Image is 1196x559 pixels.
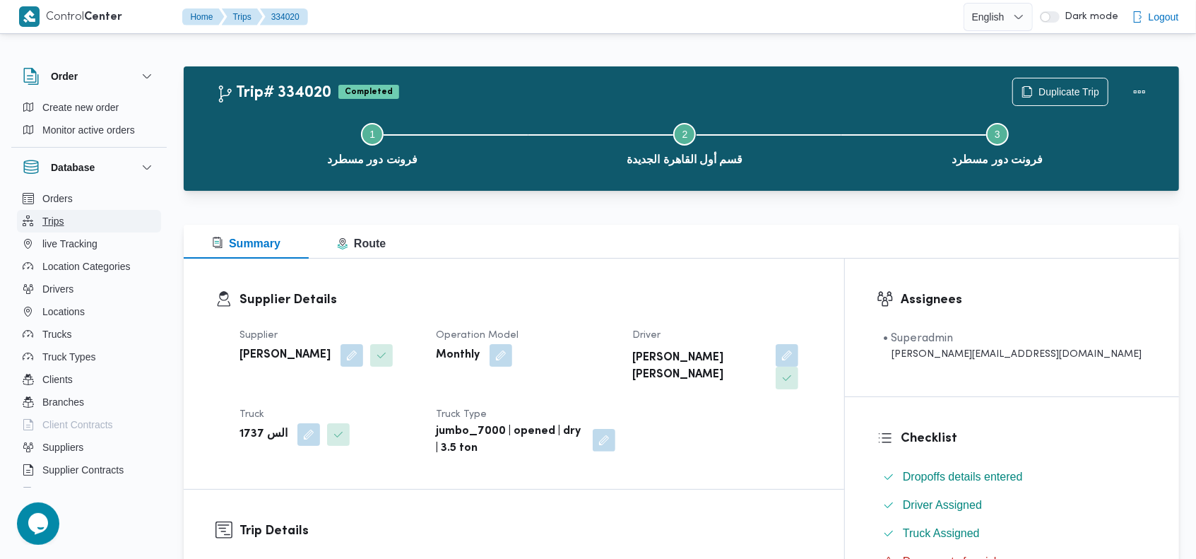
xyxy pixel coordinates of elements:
h3: Trip Details [239,522,812,541]
span: Route [337,237,386,249]
span: Driver Assigned [903,499,982,511]
div: • Superadmin [883,330,1142,347]
button: Client Contracts [17,413,161,436]
span: live Tracking [42,235,97,252]
button: Actions [1125,78,1154,106]
div: Database [11,187,167,493]
span: Driver Assigned [903,497,982,514]
button: Trucks [17,323,161,346]
span: Dropoffs details entered [903,469,1023,486]
span: Devices [42,484,78,501]
span: Operation Model [436,331,519,340]
button: Monitor active orders [17,119,161,141]
span: Truck Assigned [903,527,980,539]
span: 1 [369,129,375,140]
button: Home [182,8,225,25]
b: Center [85,12,123,23]
button: Driver Assigned [877,494,1147,517]
button: Create new order [17,96,161,119]
b: jumbo_7000 | opened | dry | 3.5 ton [436,423,583,457]
b: Completed [345,88,393,96]
span: • Superadmin mohamed.nabil@illa.com.eg [883,330,1142,362]
b: Monthly [436,347,480,364]
button: Order [23,68,155,85]
span: Supplier Contracts [42,461,124,478]
span: Duplicate Trip [1038,83,1099,100]
button: Suppliers [17,436,161,459]
button: فرونت دور مسطرد [216,106,528,180]
span: Completed [338,85,399,99]
b: [PERSON_NAME] [PERSON_NAME] [632,350,766,384]
h2: Trip# 334020 [216,84,331,102]
span: Summary [212,237,280,249]
span: Logout [1149,8,1179,25]
span: Suppliers [42,439,83,456]
span: Dropoffs details entered [903,471,1023,483]
span: Locations [42,303,85,320]
button: Devices [17,481,161,504]
b: [PERSON_NAME] [239,347,331,364]
button: Duplicate Trip [1012,78,1108,106]
button: Truck Assigned [877,522,1147,545]
span: فرونت دور مسطرد [952,151,1043,168]
h3: Checklist [901,429,1147,448]
span: 2 [682,129,688,140]
span: Drivers [42,281,73,298]
span: Location Categories [42,258,131,275]
span: Create new order [42,99,119,116]
button: Logout [1126,3,1185,31]
button: Clients [17,368,161,391]
button: Branches [17,391,161,413]
span: Client Contracts [42,416,113,433]
button: Dropoffs details entered [877,466,1147,488]
b: الس 1737 [239,426,288,443]
span: Orders [42,190,73,207]
button: قسم أول القاهرة الجديدة [528,106,841,180]
span: Truck Types [42,348,95,365]
h3: Order [51,68,78,85]
span: Branches [42,394,84,411]
span: Clients [42,371,73,388]
h3: Database [51,159,95,176]
button: 334020 [260,8,308,25]
span: Supplier [239,331,278,340]
span: Truck Assigned [903,525,980,542]
span: Truck [239,410,264,419]
button: Trips [222,8,263,25]
button: live Tracking [17,233,161,255]
span: فرونت دور مسطرد [327,151,418,168]
button: Locations [17,300,161,323]
button: Drivers [17,278,161,300]
div: Order [11,96,167,147]
span: Monitor active orders [42,122,135,139]
span: Truck Type [436,410,487,419]
img: X8yXhbKr1z7QwAAAABJRU5ErkJggg== [19,6,40,27]
span: Trips [42,213,64,230]
button: Truck Types [17,346,161,368]
button: Trips [17,210,161,233]
div: [PERSON_NAME][EMAIL_ADDRESS][DOMAIN_NAME] [883,347,1142,362]
span: Driver [632,331,661,340]
iframe: chat widget [14,502,59,545]
span: Dark mode [1060,11,1119,23]
button: Location Categories [17,255,161,278]
button: Supplier Contracts [17,459,161,481]
span: قسم أول القاهرة الجديدة [627,151,742,168]
button: Database [23,159,155,176]
button: فرونت دور مسطرد [841,106,1154,180]
h3: Supplier Details [239,290,812,310]
span: Trucks [42,326,71,343]
h3: Assignees [901,290,1147,310]
button: Orders [17,187,161,210]
span: 3 [995,129,1000,140]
